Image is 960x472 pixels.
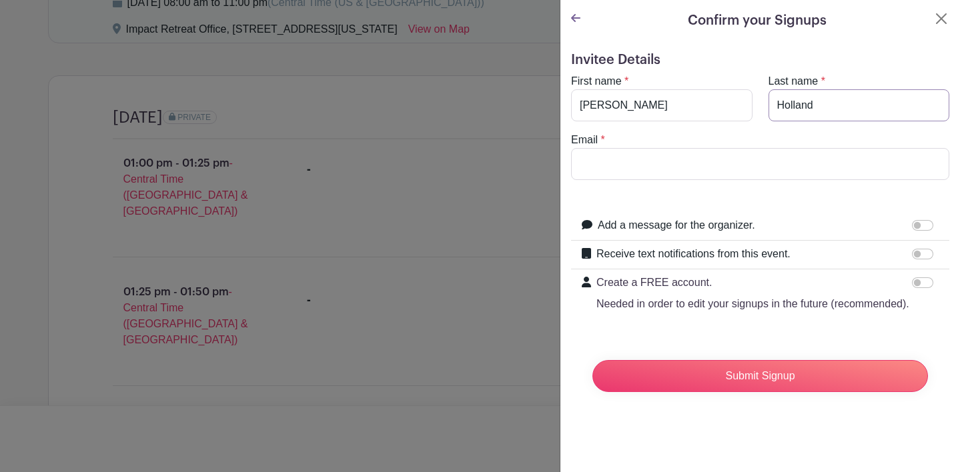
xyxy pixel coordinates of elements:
[769,73,819,89] label: Last name
[592,360,928,392] input: Submit Signup
[571,52,949,68] h5: Invitee Details
[688,11,827,31] h5: Confirm your Signups
[596,296,909,312] p: Needed in order to edit your signups in the future (recommended).
[571,132,598,148] label: Email
[933,11,949,27] button: Close
[571,73,622,89] label: First name
[596,275,909,291] p: Create a FREE account.
[598,217,755,233] label: Add a message for the organizer.
[596,246,791,262] label: Receive text notifications from this event.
